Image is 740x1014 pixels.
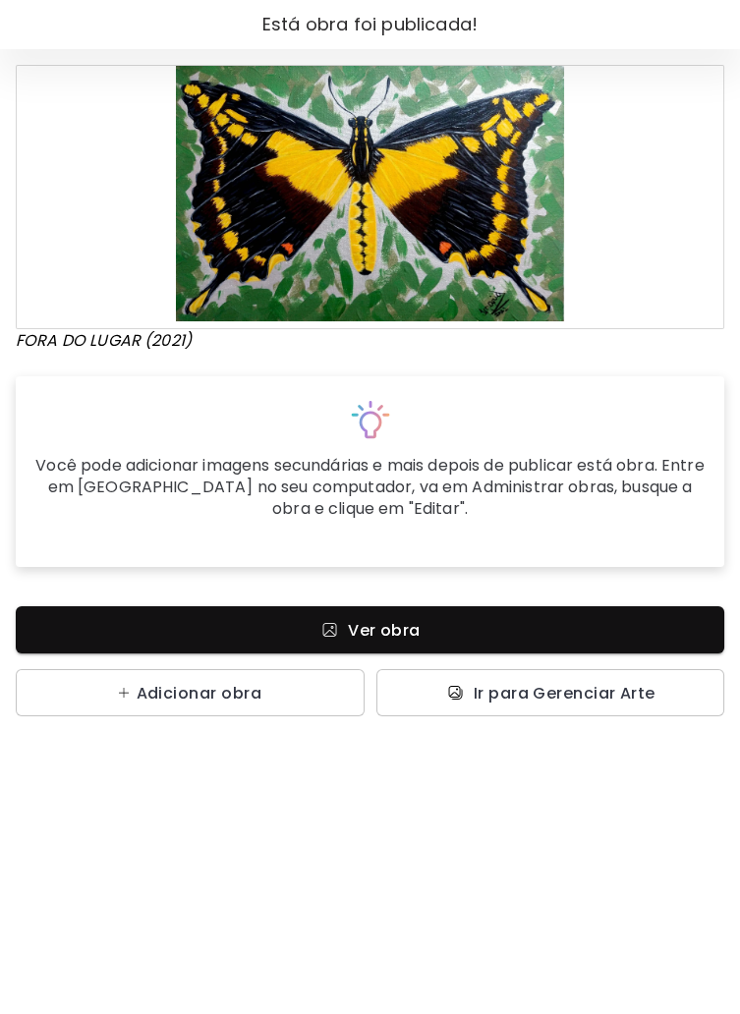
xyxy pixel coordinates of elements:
span: Adicionar obra [137,683,261,704]
button: Ir para Gerenciar Arte [376,669,725,716]
span: Ir para Gerenciar Arte [474,683,655,704]
span: Ver obra [348,620,421,641]
a: Ver obra [16,606,724,653]
button: Adicionar obra [16,669,365,716]
i: FORA DO LUGAR (2021) [16,329,192,352]
p: Você pode adicionar imagens secundárias e mais depois de publicar está obra. Entre em [GEOGRAPHIC... [31,455,709,520]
